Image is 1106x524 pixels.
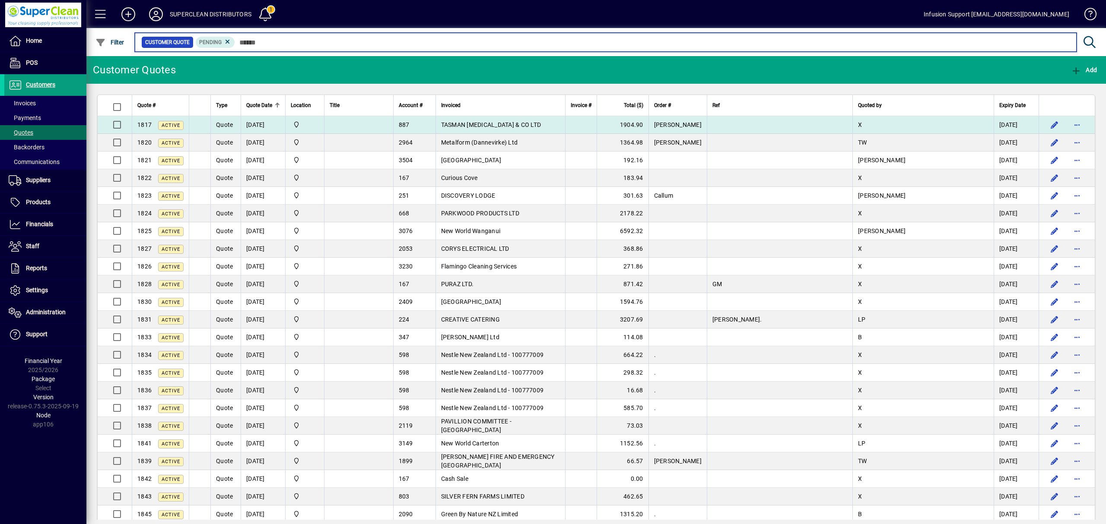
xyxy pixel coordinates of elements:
span: 167 [399,174,410,181]
span: Active [162,317,180,323]
button: Add [114,6,142,22]
span: 598 [399,369,410,376]
span: 668 [399,210,410,217]
span: Filter [95,39,124,46]
span: Active [162,123,180,128]
span: Total ($) [624,101,643,110]
td: 271.86 [597,258,648,275]
span: Quote [216,121,233,128]
span: Superclean Distributors [291,262,319,271]
span: 598 [399,351,410,358]
td: 301.63 [597,187,648,205]
span: Invoiced [441,101,461,110]
button: Edit [1048,366,1062,379]
button: Edit [1048,454,1062,468]
span: 1835 [137,369,152,376]
span: [PERSON_NAME]. [712,316,762,323]
span: Superclean Distributors [291,350,319,360]
span: Quote [216,369,233,376]
span: Active [162,211,180,217]
span: X [858,121,862,128]
span: Quoted by [858,101,882,110]
td: 298.32 [597,364,648,382]
span: Quote [216,192,233,199]
button: More options [1070,313,1084,326]
button: Edit [1048,313,1062,326]
a: Support [4,324,86,345]
span: Nestle New Zealand Ltd - 100777009 [441,351,544,358]
a: POS [4,52,86,74]
span: 3504 [399,157,413,164]
span: Home [26,37,42,44]
mat-chip: Pending Status: Pending [196,37,235,48]
span: Products [26,199,51,205]
div: Quote Date [246,101,280,110]
button: Add [1069,62,1099,78]
span: Customer Quote [145,38,190,47]
span: Nestle New Zealand Ltd - 100777009 [441,404,544,411]
button: More options [1070,436,1084,450]
button: More options [1070,383,1084,397]
span: 598 [399,387,410,394]
td: [DATE] [241,258,285,275]
button: More options [1070,295,1084,309]
span: PURAZ LTD. [441,281,474,287]
span: Quote [216,245,233,252]
span: Active [162,282,180,287]
span: 224 [399,316,410,323]
td: [DATE] [994,275,1039,293]
td: [DATE] [994,364,1039,382]
td: [DATE] [994,382,1039,399]
button: More options [1070,153,1084,167]
span: X [858,351,862,358]
a: Staff [4,236,86,257]
span: X [858,263,862,270]
button: Filter [93,35,127,50]
span: Superclean Distributors [291,138,319,147]
span: Staff [26,243,39,249]
button: Edit [1048,489,1062,503]
td: [DATE] [241,364,285,382]
span: Nestle New Zealand Ltd - 100777009 [441,387,544,394]
button: More options [1070,419,1084,432]
span: Invoices [9,100,36,107]
button: Edit [1048,206,1062,220]
span: LP [858,316,866,323]
span: 598 [399,404,410,411]
span: 887 [399,121,410,128]
span: Superclean Distributors [291,173,319,183]
span: X [858,281,862,287]
span: Quote [216,316,233,323]
span: TW [858,139,867,146]
span: Reports [26,265,47,271]
span: 1820 [137,139,152,146]
button: Edit [1048,330,1062,344]
span: TASMAN [MEDICAL_DATA] & CO LTD [441,121,541,128]
span: Quote [216,139,233,146]
td: [DATE] [241,346,285,364]
span: Package [32,376,55,382]
a: Quotes [4,125,86,140]
td: [DATE] [994,187,1039,205]
span: Active [162,176,180,181]
span: X [858,245,862,252]
span: . [654,369,656,376]
div: Customer Quotes [93,63,176,77]
span: [PERSON_NAME] [858,227,906,234]
button: More options [1070,118,1084,132]
span: Superclean Distributors [291,332,319,342]
td: 73.03 [597,417,648,435]
td: [DATE] [241,222,285,240]
button: Edit [1048,383,1062,397]
span: 1828 [137,281,152,287]
td: 192.16 [597,152,648,169]
div: Expiry Date [999,101,1033,110]
td: 1364.98 [597,134,648,152]
span: PARKWOOD PRODUCTS LTD [441,210,519,217]
span: Superclean Distributors [291,315,319,324]
span: Curious Cove [441,174,478,181]
span: . [654,404,656,411]
td: 2178.22 [597,205,648,222]
td: [DATE] [241,311,285,328]
button: More options [1070,348,1084,362]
